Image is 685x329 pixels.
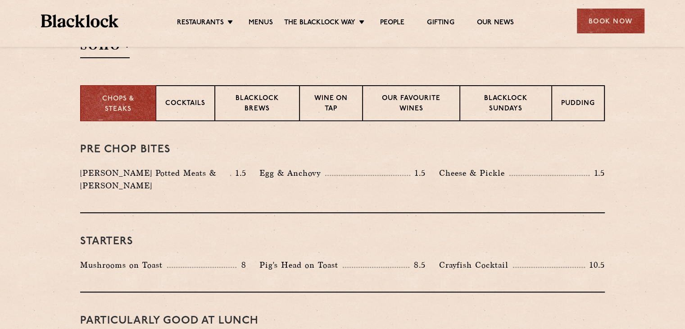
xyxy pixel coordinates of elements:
[259,259,343,271] p: Pig's Head on Toast
[249,18,273,28] a: Menus
[590,167,605,179] p: 1.5
[80,38,130,58] h2: SOHO
[309,94,353,115] p: Wine on Tap
[236,259,246,271] p: 8
[477,18,514,28] a: Our News
[80,236,605,247] h3: Starters
[284,18,355,28] a: The Blacklock Way
[409,259,426,271] p: 8.5
[469,94,542,115] p: Blacklock Sundays
[380,18,404,28] a: People
[80,315,605,327] h3: PARTICULARLY GOOD AT LUNCH
[585,259,605,271] p: 10.5
[80,167,230,192] p: [PERSON_NAME] Potted Meats & [PERSON_NAME]
[561,99,595,110] p: Pudding
[231,167,246,179] p: 1.5
[80,259,167,271] p: Mushrooms on Toast
[80,144,605,155] h3: Pre Chop Bites
[259,167,325,179] p: Egg & Anchovy
[90,94,146,114] p: Chops & Steaks
[439,167,509,179] p: Cheese & Pickle
[165,99,205,110] p: Cocktails
[177,18,224,28] a: Restaurants
[577,9,644,33] div: Book Now
[41,14,119,27] img: BL_Textured_Logo-footer-cropped.svg
[372,94,450,115] p: Our favourite wines
[439,259,513,271] p: Crayfish Cocktail
[427,18,454,28] a: Gifting
[224,94,290,115] p: Blacklock Brews
[410,167,426,179] p: 1.5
